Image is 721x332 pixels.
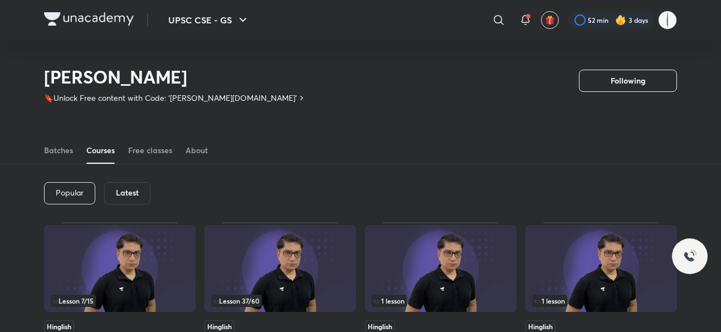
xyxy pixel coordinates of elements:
a: Courses [86,137,115,164]
div: infocontainer [51,295,189,307]
div: infosection [51,295,189,307]
div: infocontainer [532,295,670,307]
img: chinmay [658,11,677,30]
button: UPSC CSE - GS [162,9,256,31]
div: left [532,295,670,307]
span: Following [611,75,645,86]
button: Following [579,70,677,92]
a: About [186,137,208,164]
div: left [372,295,510,307]
div: infosection [532,295,670,307]
img: streak [615,14,626,26]
img: Thumbnail [525,225,677,312]
a: Free classes [128,137,172,164]
img: Thumbnail [204,225,356,312]
span: Lesson 37 / 60 [213,297,260,304]
div: left [211,295,349,307]
button: avatar [541,11,559,29]
img: Thumbnail [365,225,517,312]
p: 🔖Unlock Free content with Code: '[PERSON_NAME][DOMAIN_NAME]' [44,92,297,104]
div: About [186,145,208,156]
img: avatar [545,15,555,25]
span: 1 lesson [374,297,405,304]
h2: [PERSON_NAME] [44,66,306,88]
span: Lesson 7 / 15 [53,297,94,304]
div: left [51,295,189,307]
span: 1 lesson [534,297,565,304]
img: ttu [683,250,696,263]
div: infosection [211,295,349,307]
div: Batches [44,145,73,156]
a: Batches [44,137,73,164]
div: infocontainer [372,295,510,307]
img: Thumbnail [44,225,196,312]
h6: Latest [116,188,139,197]
div: infosection [372,295,510,307]
img: Company Logo [44,12,134,26]
div: Courses [86,145,115,156]
div: infocontainer [211,295,349,307]
a: Company Logo [44,12,134,28]
p: Popular [56,188,84,197]
div: Free classes [128,145,172,156]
